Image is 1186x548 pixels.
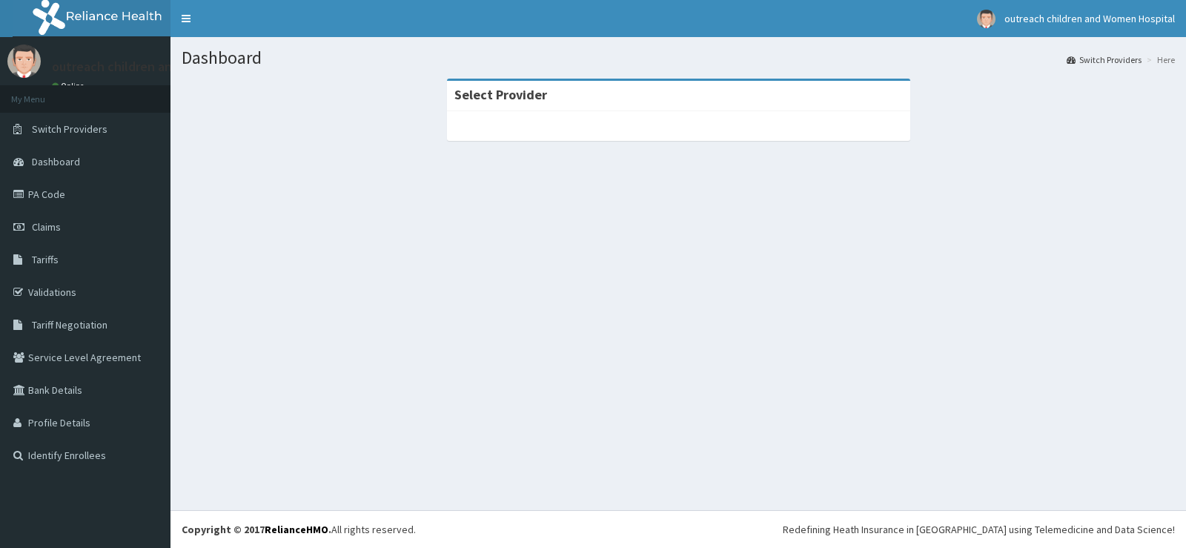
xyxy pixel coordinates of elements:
[182,523,331,536] strong: Copyright © 2017 .
[1143,53,1175,66] li: Here
[32,318,107,331] span: Tariff Negotiation
[7,44,41,78] img: User Image
[182,48,1175,67] h1: Dashboard
[32,122,107,136] span: Switch Providers
[1067,53,1142,66] a: Switch Providers
[170,510,1186,548] footer: All rights reserved.
[454,86,547,103] strong: Select Provider
[977,10,995,28] img: User Image
[783,522,1175,537] div: Redefining Heath Insurance in [GEOGRAPHIC_DATA] using Telemedicine and Data Science!
[32,220,61,234] span: Claims
[265,523,328,536] a: RelianceHMO
[32,253,59,266] span: Tariffs
[1004,12,1175,25] span: outreach children and Women Hospital
[52,60,277,73] p: outreach children and Women Hospital
[32,155,80,168] span: Dashboard
[52,81,87,91] a: Online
